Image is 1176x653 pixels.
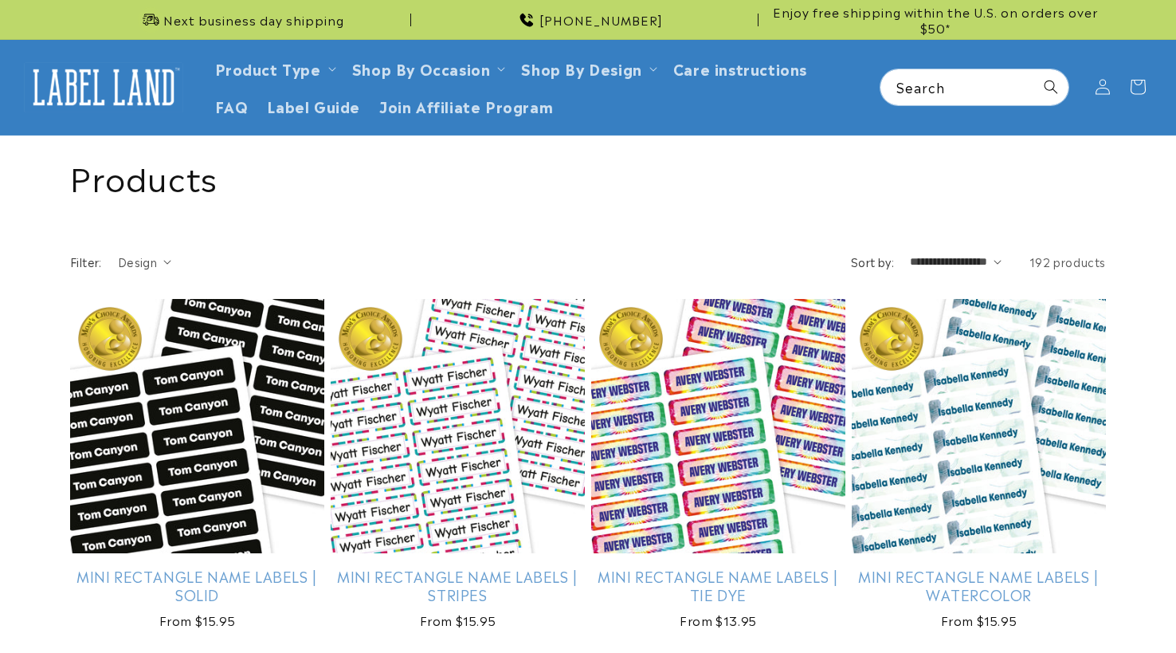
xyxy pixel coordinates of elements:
[512,49,663,87] summary: Shop By Design
[352,59,491,77] span: Shop By Occasion
[163,12,344,28] span: Next business day shipping
[851,254,894,269] label: Sort by:
[370,87,563,124] a: Join Affiliate Program
[267,96,360,115] span: Label Guide
[257,87,370,124] a: Label Guide
[331,567,585,604] a: Mini Rectangle Name Labels | Stripes
[765,4,1106,35] span: Enjoy free shipping within the U.S. on orders over $50*
[664,49,817,87] a: Care instructions
[24,62,183,112] img: Label Land
[118,254,171,270] summary: Design (0 selected)
[852,567,1106,604] a: Mini Rectangle Name Labels | Watercolor
[673,59,807,77] span: Care instructions
[521,57,641,79] a: Shop By Design
[215,57,321,79] a: Product Type
[206,87,258,124] a: FAQ
[379,96,553,115] span: Join Affiliate Program
[343,49,512,87] summary: Shop By Occasion
[70,567,324,604] a: Mini Rectangle Name Labels | Solid
[215,96,249,115] span: FAQ
[1029,254,1106,269] span: 192 products
[70,254,102,270] h2: Filter:
[539,12,663,28] span: [PHONE_NUMBER]
[70,155,1106,197] h1: Products
[18,57,190,118] a: Label Land
[206,49,343,87] summary: Product Type
[1033,69,1068,104] button: Search
[118,254,157,269] span: Design
[591,567,845,604] a: Mini Rectangle Name Labels | Tie Dye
